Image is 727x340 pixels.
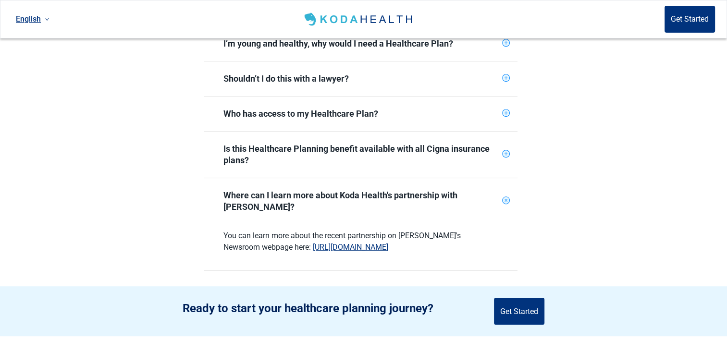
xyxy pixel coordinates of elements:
button: Get Started [494,298,544,325]
div: I’m young and healthy, why would I need a Healthcare Plan? [204,26,518,61]
a: Current language: English [12,11,53,27]
a: [URL][DOMAIN_NAME] [313,243,388,252]
button: Get Started [665,6,715,33]
div: Who has access to my Healthcare Plan? [204,97,518,131]
div: Shouldn’t I do this with a lawyer? [204,61,518,96]
h2: Ready to start your healthcare planning journey? [183,302,433,315]
span: plus-circle [502,196,510,204]
div: Who has access to my Healthcare Plan? [223,108,498,120]
div: Is this Healthcare Planning benefit available with all Cigna insurance plans? [204,132,518,178]
span: plus-circle [502,109,510,117]
span: plus-circle [502,74,510,82]
label: You can learn more about the recent partnership on [PERSON_NAME]'s Newsroom webpage here: [223,231,461,252]
div: Is this Healthcare Planning benefit available with all Cigna insurance plans? [223,143,498,166]
div: Where can I learn more about Koda Health's partnership with [PERSON_NAME]? [204,178,518,224]
span: plus-circle [502,150,510,158]
span: down [45,17,49,22]
div: Shouldn’t I do this with a lawyer? [223,73,498,85]
div: I’m young and healthy, why would I need a Healthcare Plan? [223,38,498,49]
span: plus-circle [502,39,510,47]
div: Where can I learn more about Koda Health's partnership with [PERSON_NAME]? [223,190,498,213]
img: Koda Health [302,12,416,27]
